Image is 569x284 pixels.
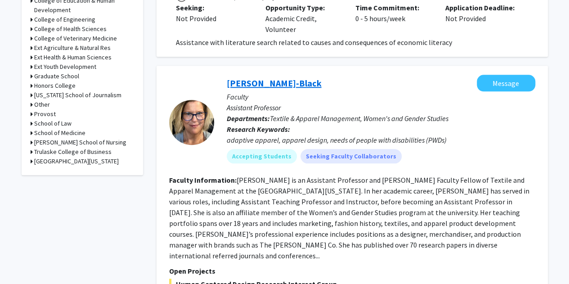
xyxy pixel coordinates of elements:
[439,2,529,35] div: Not Provided
[227,135,535,145] div: adaptive apparel, apparel design, needs of people with disabilities (PWDs)
[227,77,322,89] a: [PERSON_NAME]-Black
[34,53,112,62] h3: Ext Health & Human Sciences
[34,34,117,43] h3: College of Veterinary Medicine
[227,125,290,134] b: Research Keywords:
[265,2,342,13] p: Opportunity Type:
[300,149,402,163] mat-chip: Seeking Faculty Collaborators
[176,37,535,48] p: Assistance with literature search related to causes and consequences of economic literacy
[34,119,72,128] h3: School of Law
[445,2,522,13] p: Application Deadline:
[169,176,237,185] b: Faculty Information:
[34,128,85,138] h3: School of Medicine
[34,157,119,166] h3: [GEOGRAPHIC_DATA][US_STATE]
[34,100,50,109] h3: Other
[34,43,111,53] h3: Ext Agriculture & Natural Res
[355,2,432,13] p: Time Commitment:
[227,149,297,163] mat-chip: Accepting Students
[477,75,535,91] button: Message Kerri McBee-Black
[34,147,112,157] h3: Trulaske College of Business
[176,13,252,24] div: Not Provided
[34,15,95,24] h3: College of Engineering
[259,2,349,35] div: Academic Credit, Volunteer
[7,243,38,277] iframe: Chat
[176,2,252,13] p: Seeking:
[227,91,535,102] p: Faculty
[169,176,529,260] fg-read-more: [PERSON_NAME] is an Assistant Professor and [PERSON_NAME] Faculty Fellow of Textile and Apparel M...
[349,2,439,35] div: 0 - 5 hours/week
[34,138,126,147] h3: [PERSON_NAME] School of Nursing
[270,114,448,123] span: Textile & Apparel Management, Women's and Gender Studies
[34,24,107,34] h3: College of Health Sciences
[34,90,121,100] h3: [US_STATE] School of Journalism
[169,266,535,276] p: Open Projects
[34,62,96,72] h3: Ext Youth Development
[34,109,56,119] h3: Provost
[34,81,76,90] h3: Honors College
[227,114,270,123] b: Departments:
[227,102,535,113] p: Assistant Professor
[34,72,79,81] h3: Graduate School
